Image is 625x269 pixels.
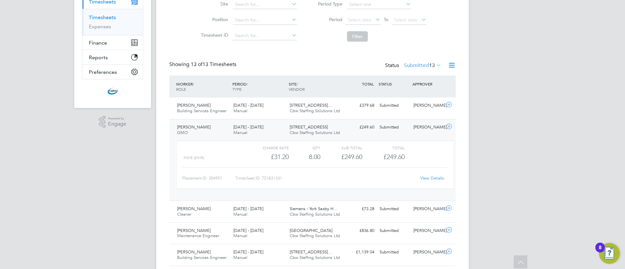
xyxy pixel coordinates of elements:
label: Site [199,1,228,7]
div: QTY [289,144,320,152]
a: Timesheets [89,14,116,20]
label: Submitted [404,62,441,69]
span: [STREET_ADDRESS] [290,124,328,130]
span: Engage [108,121,126,127]
span: Cbw Staffing Solutions Ltd [290,108,340,114]
button: Open Resource Center, 8 new notifications [599,243,620,264]
span: [PERSON_NAME] [177,102,211,108]
span: Building Services Engineer [177,108,227,114]
span: [DATE] - [DATE] [233,228,263,233]
span: [DATE] - [DATE] [233,102,263,108]
label: Position [199,17,228,22]
div: £1,139.04 [343,247,377,258]
span: / [193,81,194,87]
div: Showing [169,61,238,68]
span: PAYE (£/HR) [184,155,204,160]
input: Search for... [233,16,297,25]
button: Finance [82,35,143,50]
button: Preferences [82,65,143,79]
span: [PERSON_NAME] [177,228,211,233]
span: VENDOR [289,87,305,92]
div: [PERSON_NAME] [411,247,445,258]
div: Submitted [377,247,411,258]
div: Submitted [377,225,411,236]
div: STATUS [377,78,411,90]
div: £836.80 [343,225,377,236]
span: TOTAL [362,81,374,87]
span: Cbw Staffing Solutions Ltd [290,233,340,238]
div: £73.28 [343,204,377,214]
span: / [297,81,298,87]
div: [PERSON_NAME] [411,225,445,236]
div: Timesheet ID: TS1831331 [235,173,416,183]
div: 8 [599,248,602,256]
span: Finance [89,40,107,46]
div: Submitted [377,100,411,111]
span: Maintenance Engineer [177,233,219,238]
a: Powered byEngage [99,116,127,128]
div: WORKER [174,78,231,95]
span: Select date [394,17,417,23]
span: [DATE] - [DATE] [233,249,263,255]
div: APPROVER [411,78,445,90]
span: [GEOGRAPHIC_DATA] [290,228,332,233]
span: GMO [177,130,188,135]
div: Status [385,61,443,70]
a: Expenses [89,23,111,30]
span: Cleaner [177,211,191,217]
span: 13 [429,62,435,69]
span: 13 of [191,61,202,68]
span: TYPE [232,87,242,92]
span: Siemens - York Saxby H… [290,206,338,211]
span: ROLE [176,87,186,92]
div: £379.68 [343,100,377,111]
div: SITE [287,78,343,95]
div: [PERSON_NAME] [411,204,445,214]
div: [PERSON_NAME] [411,100,445,111]
div: [PERSON_NAME] [411,122,445,133]
span: 13 Timesheets [191,61,236,68]
span: [STREET_ADDRESS]… [290,249,332,255]
span: Manual [233,211,247,217]
button: Reports [82,50,143,64]
label: Period [313,17,342,22]
div: Charge rate [247,144,289,152]
span: Select date [348,17,371,23]
span: Reports [89,54,108,61]
span: [DATE] - [DATE] [233,124,263,130]
div: Sub Total [320,144,362,152]
label: Period Type [313,1,342,7]
div: £249.60 [343,122,377,133]
div: Timesheets [82,9,143,35]
span: Cbw Staffing Solutions Ltd [290,211,340,217]
span: [STREET_ADDRESS]… [290,102,332,108]
span: Building Services Engineer [177,255,227,260]
span: Manual [233,233,247,238]
span: / [246,81,248,87]
a: View Details [420,175,444,181]
span: Manual [233,255,247,260]
span: To [382,15,390,24]
a: Go to home page [82,86,143,96]
label: Timesheet ID [199,32,228,38]
span: Cbw Staffing Solutions Ltd [290,255,340,260]
div: PERIOD [231,78,287,95]
img: cbwstaffingsolutions-logo-retina.png [107,86,118,96]
span: £249.60 [383,153,405,161]
span: [PERSON_NAME] [177,124,211,130]
span: Manual [233,108,247,114]
div: Submitted [377,204,411,214]
span: Powered by [108,116,126,121]
div: £249.60 [320,152,362,162]
button: Filter [347,31,368,42]
div: Placement ID: 304951 [182,173,235,183]
div: 8.00 [289,152,320,162]
span: Manual [233,130,247,135]
span: [PERSON_NAME] [177,206,211,211]
span: Preferences [89,69,117,75]
div: Submitted [377,122,411,133]
span: [PERSON_NAME] [177,249,211,255]
span: Cbw Staffing Solutions Ltd [290,130,340,135]
div: Total [362,144,404,152]
div: £31.20 [247,152,289,162]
